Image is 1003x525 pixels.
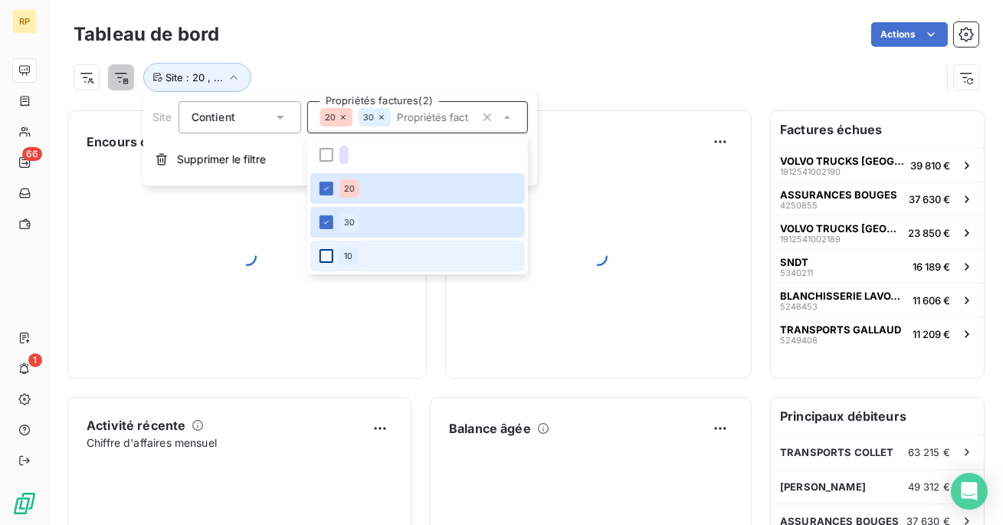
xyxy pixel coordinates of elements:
span: 1 [28,353,42,367]
button: VOLVO TRUCKS [GEOGRAPHIC_DATA]191254100219039 810 € [771,148,984,182]
button: SNDT534021116 189 € [771,249,984,283]
span: Site : 20 , ... [166,71,223,84]
button: ASSURANCES BOUGES425085537 630 € [771,182,984,215]
span: 1912541002189 [780,235,841,244]
span: VOLVO TRUCKS [GEOGRAPHIC_DATA] [780,155,904,167]
span: 5249408 [780,336,818,345]
div: RP [12,9,37,34]
h6: Factures échues [771,111,984,148]
span: TRANSPORTS COLLET [780,446,894,458]
span: Supprimer le filtre [177,152,266,167]
span: VOLVO TRUCKS [GEOGRAPHIC_DATA] [780,222,902,235]
a: 66 [12,150,36,175]
span: ASSURANCES BOUGES [780,189,897,201]
h6: Encours client [87,133,174,151]
span: [PERSON_NAME] [780,481,866,493]
span: 11 606 € [913,294,950,307]
h3: Tableau de bord [74,21,219,48]
span: BLANCHISSERIE LAVOX-BLN [780,290,906,302]
span: 20 [343,184,354,193]
span: 20 [324,113,335,122]
h6: Balance âgée [449,419,531,438]
span: 37 630 € [909,193,950,205]
button: Site : 20 , ... [143,63,251,92]
span: 39 810 € [910,159,950,172]
button: TRANSPORTS GALLAUD524940811 209 € [771,317,984,350]
span: 1912541002190 [780,167,841,176]
div: Open Intercom Messenger [951,473,988,510]
button: Actions [871,22,948,47]
span: 10 [343,251,352,261]
span: 66 [22,147,42,161]
button: VOLVO TRUCKS [GEOGRAPHIC_DATA]191254100218923 850 € [771,215,984,249]
span: 30 [363,113,374,122]
span: Site [152,110,172,123]
span: 16 189 € [913,261,950,273]
img: Logo LeanPay [12,491,37,516]
h6: Principaux débiteurs [771,398,984,435]
span: SNDT [780,256,808,268]
h6: Activité récente [87,416,185,435]
span: Chiffre d'affaires mensuel [87,435,362,451]
span: 49 312 € [908,481,950,493]
span: 5340211 [780,268,813,277]
input: Propriétés factures [391,110,474,124]
span: Contient [191,110,234,123]
span: 4250855 [780,201,818,210]
span: 63 215 € [908,446,950,458]
span: 11 209 € [913,328,950,340]
span: 5248453 [780,302,818,311]
button: Supprimer le filtre [143,143,537,176]
span: TRANSPORTS GALLAUD [780,323,901,336]
span: 23 850 € [908,227,950,239]
span: 30 [343,218,354,227]
button: BLANCHISSERIE LAVOX-BLN524845311 606 € [771,283,984,317]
